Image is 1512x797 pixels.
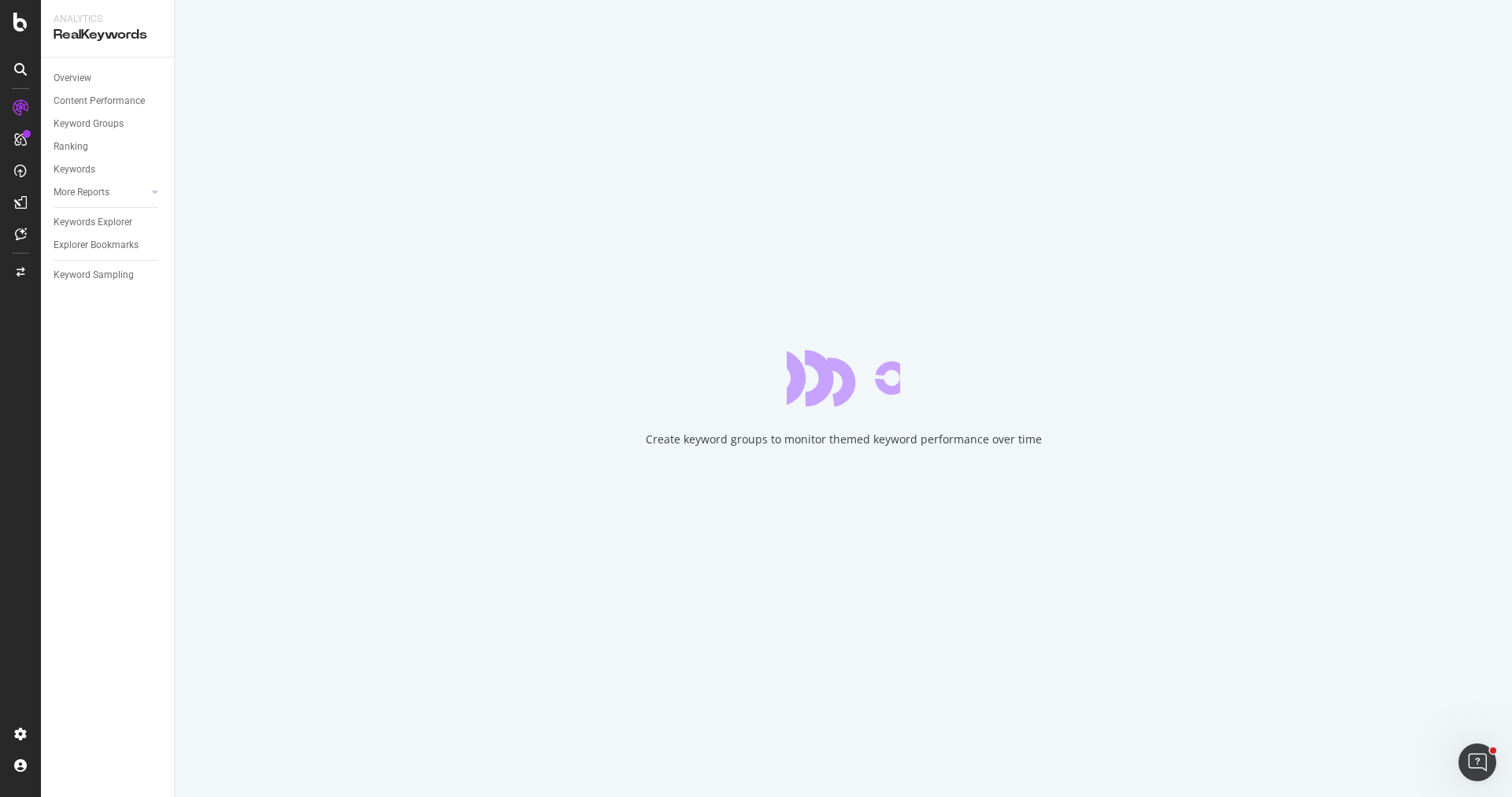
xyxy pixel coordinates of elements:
[54,70,91,87] div: Overview
[54,237,163,254] a: Explorer Bookmarks
[54,13,161,26] div: Analytics
[54,93,163,109] a: Content Performance
[54,237,139,254] div: Explorer Bookmarks
[54,139,163,155] a: Ranking
[787,350,900,406] div: animation
[54,184,147,201] a: More Reports
[54,70,163,87] a: Overview
[54,116,124,132] div: Keyword Groups
[54,93,145,109] div: Content Performance
[54,116,163,132] a: Keyword Groups
[54,139,88,155] div: Ranking
[1458,743,1496,781] iframe: Intercom live chat
[54,214,163,231] a: Keywords Explorer
[54,267,163,284] a: Keyword Sampling
[54,161,95,178] div: Keywords
[646,432,1042,447] div: Create keyword groups to monitor themed keyword performance over time
[54,267,134,284] div: Keyword Sampling
[54,214,132,231] div: Keywords Explorer
[54,161,163,178] a: Keywords
[54,184,109,201] div: More Reports
[54,26,161,44] div: RealKeywords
